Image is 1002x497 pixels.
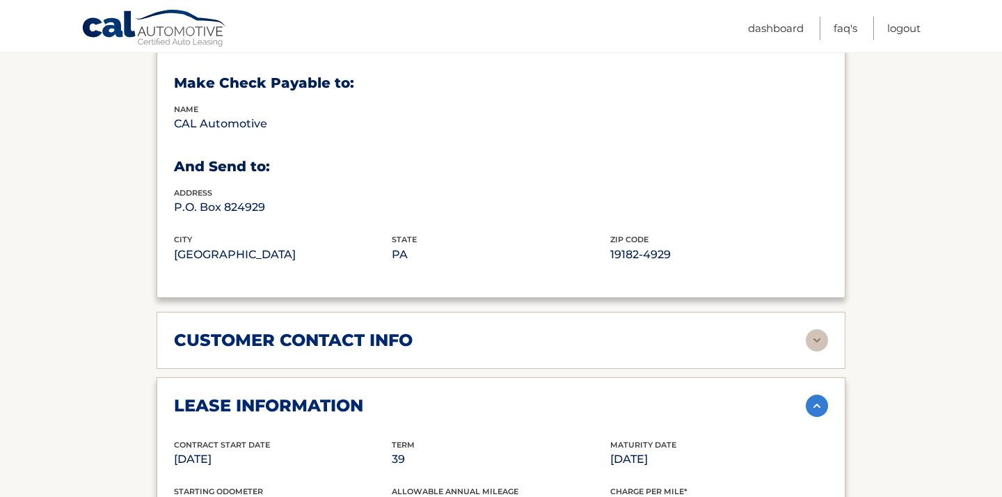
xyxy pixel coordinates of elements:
[174,450,392,469] p: [DATE]
[174,198,392,217] p: P.O. Box 824929
[174,245,392,265] p: [GEOGRAPHIC_DATA]
[392,440,415,450] span: Term
[174,440,270,450] span: Contract Start Date
[174,114,392,134] p: CAL Automotive
[174,487,263,496] span: Starting Odometer
[174,158,828,175] h3: And Send to:
[806,329,828,352] img: accordion-rest.svg
[81,9,228,49] a: Cal Automotive
[392,235,417,244] span: state
[392,245,610,265] p: PA
[887,17,921,40] a: Logout
[806,395,828,417] img: accordion-active.svg
[610,450,828,469] p: [DATE]
[610,487,687,496] span: Charge Per Mile*
[174,104,198,114] span: name
[392,450,610,469] p: 39
[610,245,828,265] p: 19182-4929
[392,487,518,496] span: Allowable Annual Mileage
[610,235,649,244] span: zip code
[174,330,413,351] h2: customer contact info
[610,440,676,450] span: Maturity Date
[174,395,363,416] h2: lease information
[834,17,857,40] a: FAQ's
[748,17,804,40] a: Dashboard
[174,74,828,92] h3: Make Check Payable to:
[174,235,192,244] span: city
[174,188,212,198] span: address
